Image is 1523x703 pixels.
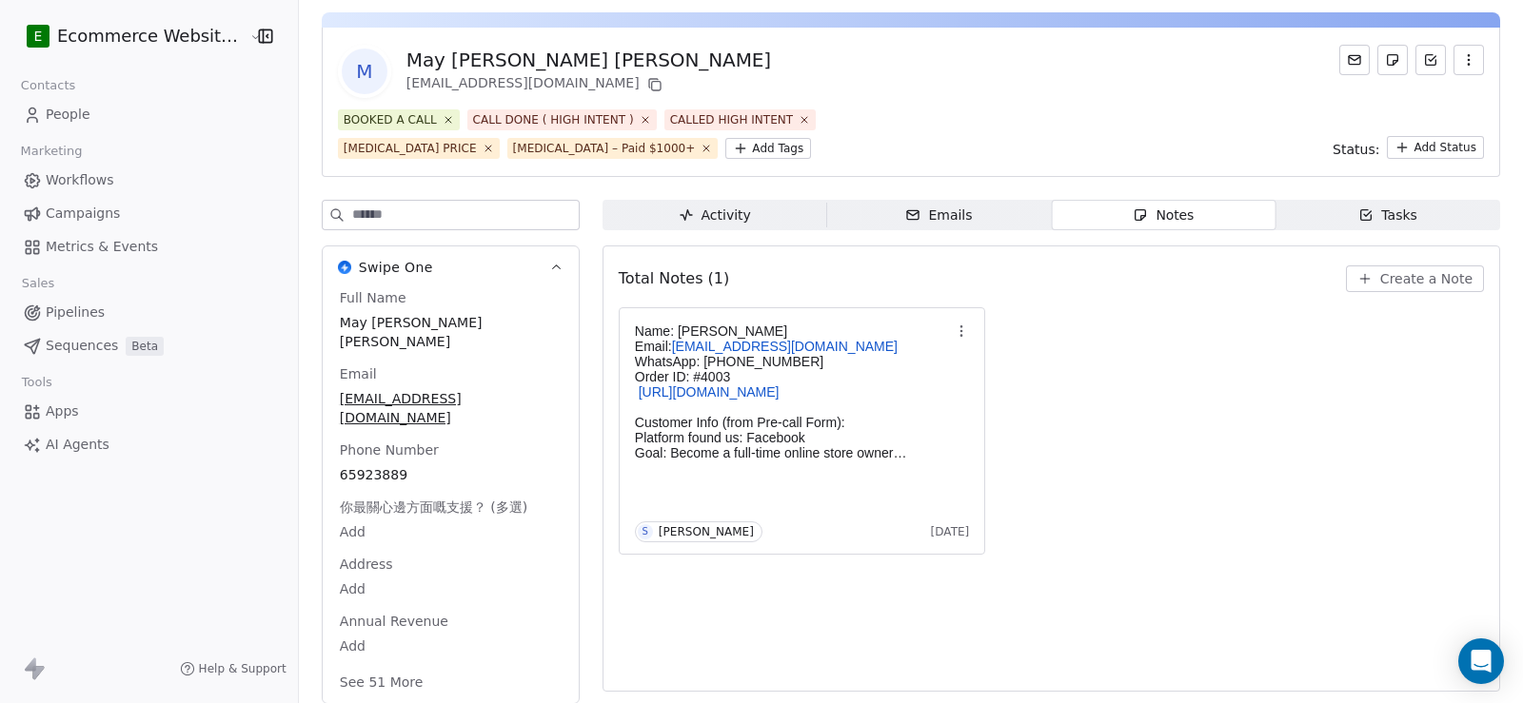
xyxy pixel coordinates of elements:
span: Campaigns [46,204,120,224]
span: Tools [13,368,60,397]
div: Tasks [1358,205,1417,225]
span: Contacts [12,71,84,100]
span: [DATE] [931,524,970,539]
div: Open Intercom Messenger [1458,638,1504,684]
p: Platform found us: Facebook [635,430,951,445]
span: Add [340,636,562,655]
span: Help & Support [199,661,287,676]
p: Goal: Become a full-time online store owner [635,445,951,460]
div: [MEDICAL_DATA] – Paid $1000+ [513,140,696,157]
button: Create a Note [1346,265,1484,292]
span: Sales [13,269,63,298]
a: [URL][DOMAIN_NAME] [639,384,780,400]
span: Address [336,555,397,574]
p: Email: [635,339,951,354]
span: Pipelines [46,303,105,322]
span: M [342,49,387,94]
span: Workflows [46,170,114,190]
a: AI Agents [15,429,283,460]
a: Apps [15,396,283,427]
span: 65923889 [340,465,562,484]
span: [EMAIL_ADDRESS][DOMAIN_NAME] [340,389,562,427]
div: Emails [905,205,972,225]
span: AI Agents [46,435,109,455]
span: Ecommerce Website Builder [57,24,245,49]
span: Phone Number [336,440,443,459]
button: EEcommerce Website Builder [23,20,236,52]
a: People [15,99,283,130]
span: Annual Revenue [336,612,452,631]
div: [EMAIL_ADDRESS][DOMAIN_NAME] [406,73,771,96]
p: WhatsApp: [PHONE_NUMBER] [635,354,951,369]
a: Campaigns [15,198,283,229]
button: See 51 More [328,665,435,699]
span: Swipe One [359,258,433,277]
span: Add [340,522,562,541]
span: Total Notes (1) [619,267,729,290]
span: Full Name [336,288,410,307]
a: [EMAIL_ADDRESS][DOMAIN_NAME] [672,339,898,354]
div: [PERSON_NAME] [659,525,754,538]
div: BOOKED A CALL [344,111,437,128]
span: Beta [126,337,164,356]
span: Sequences [46,336,118,356]
span: May [PERSON_NAME] [PERSON_NAME] [340,313,562,351]
span: People [46,105,90,125]
span: Metrics & Events [46,237,158,257]
p: Name: [PERSON_NAME] [635,323,951,339]
button: Add Tags [725,138,811,159]
span: Email [336,364,381,383]
a: SequencesBeta [15,330,283,361]
button: Swipe OneSwipe One [323,246,579,288]
span: Add [340,579,562,598]
div: May [PERSON_NAME] [PERSON_NAME] [406,47,771,73]
a: Help & Support [180,661,287,676]
div: Activity [679,205,751,225]
button: Add Status [1387,136,1484,159]
span: Create a Note [1380,269,1473,288]
span: Apps [46,401,79,421]
div: CALL DONE ( HIGH INTENT ) [473,111,634,128]
span: E [34,27,43,46]
a: Metrics & Events [15,231,283,263]
span: 你最關心邊方面嘅支援？ (多選) [336,498,531,517]
a: Workflows [15,165,283,196]
p: Order ID: #4003 [635,369,951,384]
div: S [643,524,648,539]
div: CALLED HIGH INTENT [670,111,794,128]
div: [MEDICAL_DATA] PRICE [344,140,477,157]
span: Status: [1333,140,1379,159]
p: Customer Info (from Pre-call Form): [635,415,951,430]
a: Pipelines [15,297,283,328]
span: Marketing [12,137,90,166]
img: Swipe One [338,261,351,274]
div: Swipe OneSwipe One [323,288,579,703]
